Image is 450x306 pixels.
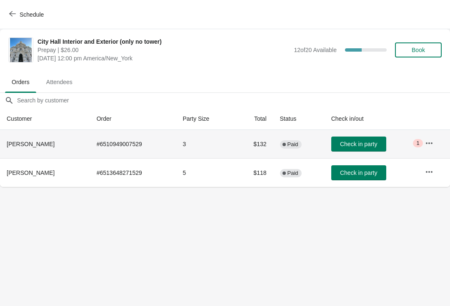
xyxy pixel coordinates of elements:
span: 1 [416,140,419,147]
span: Prepay | $26.00 [37,46,290,54]
span: Paid [287,170,298,177]
span: [PERSON_NAME] [7,141,55,147]
button: Check in party [331,137,386,152]
td: 5 [176,158,234,187]
th: Status [273,108,325,130]
td: $118 [235,158,273,187]
button: Check in party [331,165,386,180]
td: $132 [235,130,273,158]
span: [PERSON_NAME] [7,169,55,176]
th: Party Size [176,108,234,130]
img: City Hall Interior and Exterior (only no tower) [10,38,32,62]
span: Paid [287,141,298,148]
span: [DATE] 12:00 pm America/New_York [37,54,290,62]
span: Check in party [340,169,377,176]
td: # 6510949007529 [90,130,176,158]
td: # 6513648271529 [90,158,176,187]
span: Book [412,47,425,53]
input: Search by customer [17,93,450,108]
th: Order [90,108,176,130]
th: Total [235,108,273,130]
span: 12 of 20 Available [294,47,337,53]
span: Schedule [20,11,44,18]
span: Check in party [340,141,377,147]
button: Book [395,42,442,57]
span: Orders [5,75,36,90]
button: Schedule [4,7,50,22]
td: 3 [176,130,234,158]
th: Check in/out [325,108,418,130]
span: Attendees [40,75,79,90]
span: City Hall Interior and Exterior (only no tower) [37,37,290,46]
